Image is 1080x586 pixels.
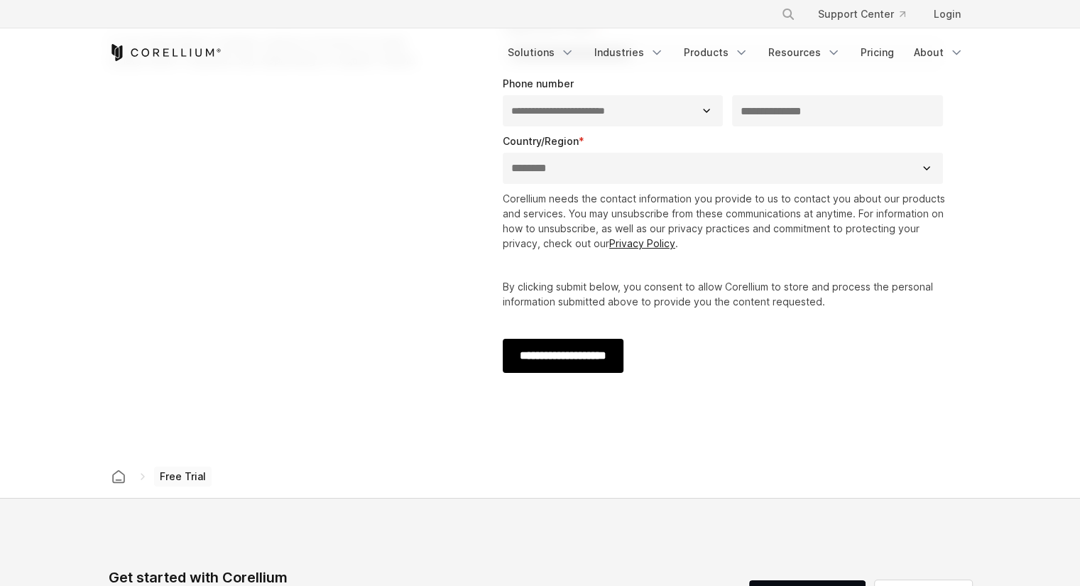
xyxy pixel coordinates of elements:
[503,135,579,147] span: Country/Region
[503,279,949,309] p: By clicking submit below, you consent to allow Corellium to store and process the personal inform...
[586,40,672,65] a: Industries
[503,77,574,89] span: Phone number
[905,40,972,65] a: About
[609,237,675,249] a: Privacy Policy
[922,1,972,27] a: Login
[106,467,131,487] a: Corellium home
[775,1,801,27] button: Search
[499,40,583,65] a: Solutions
[154,467,212,487] span: Free Trial
[760,40,849,65] a: Resources
[852,40,902,65] a: Pricing
[807,1,917,27] a: Support Center
[675,40,757,65] a: Products
[764,1,972,27] div: Navigation Menu
[109,44,222,61] a: Corellium Home
[503,191,949,251] p: Corellium needs the contact information you provide to us to contact you about our products and s...
[499,40,972,65] div: Navigation Menu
